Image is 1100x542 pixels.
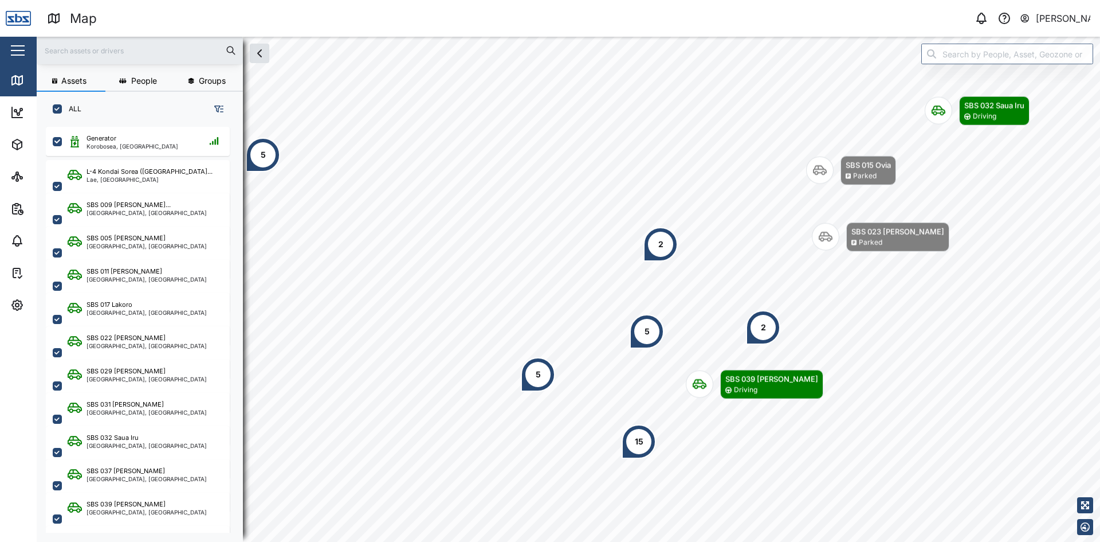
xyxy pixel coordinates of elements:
[746,310,780,345] div: Map marker
[30,299,70,311] div: Settings
[61,77,87,85] span: Assets
[812,223,949,252] div: Map marker
[30,170,57,183] div: Sites
[30,202,69,215] div: Reports
[973,111,996,122] div: Driving
[30,74,56,87] div: Map
[87,143,178,149] div: Korobosea, [GEOGRAPHIC_DATA]
[87,243,207,249] div: [GEOGRAPHIC_DATA], [GEOGRAPHIC_DATA]
[6,6,31,31] img: Main Logo
[87,310,207,315] div: [GEOGRAPHIC_DATA], [GEOGRAPHIC_DATA]
[30,267,61,279] div: Tasks
[725,373,818,385] div: SBS 039 [PERSON_NAME]
[806,156,896,185] div: Map marker
[87,466,165,476] div: SBS 037 [PERSON_NAME]
[686,370,823,399] div: Map marker
[645,325,650,338] div: 5
[87,366,166,376] div: SBS 029 [PERSON_NAME]
[87,509,207,515] div: [GEOGRAPHIC_DATA], [GEOGRAPHIC_DATA]
[44,42,236,59] input: Search assets or drivers
[87,233,166,243] div: SBS 005 [PERSON_NAME]
[658,238,663,251] div: 2
[859,237,882,248] div: Parked
[87,300,132,310] div: SBS 017 Lakoro
[622,424,656,459] div: Map marker
[87,134,116,143] div: Generator
[131,77,157,85] span: People
[246,138,280,172] div: Map marker
[87,276,207,282] div: [GEOGRAPHIC_DATA], [GEOGRAPHIC_DATA]
[761,321,766,334] div: 2
[630,314,664,349] div: Map marker
[964,100,1024,111] div: SBS 032 Saua Iru
[851,226,944,237] div: SBS 023 [PERSON_NAME]
[87,476,207,482] div: [GEOGRAPHIC_DATA], [GEOGRAPHIC_DATA]
[199,77,226,85] span: Groups
[734,385,757,396] div: Driving
[1019,10,1091,26] button: [PERSON_NAME]
[925,96,1030,126] div: Map marker
[30,235,65,247] div: Alarms
[87,400,164,410] div: SBS 031 [PERSON_NAME]
[87,210,207,216] div: [GEOGRAPHIC_DATA], [GEOGRAPHIC_DATA]
[635,435,643,448] div: 15
[87,167,213,177] div: L-4 Kondai Sorea ([GEOGRAPHIC_DATA]...
[87,177,213,182] div: Lae, [GEOGRAPHIC_DATA]
[87,376,207,382] div: [GEOGRAPHIC_DATA], [GEOGRAPHIC_DATA]
[87,443,207,449] div: [GEOGRAPHIC_DATA], [GEOGRAPHIC_DATA]
[37,37,1100,542] canvas: Map
[261,149,266,161] div: 5
[46,123,242,533] div: grid
[30,106,81,119] div: Dashboard
[87,433,139,443] div: SBS 032 Saua Iru
[87,200,171,210] div: SBS 009 [PERSON_NAME]...
[853,171,877,182] div: Parked
[87,343,207,349] div: [GEOGRAPHIC_DATA], [GEOGRAPHIC_DATA]
[87,267,162,276] div: SBS 011 [PERSON_NAME]
[87,333,166,343] div: SBS 022 [PERSON_NAME]
[921,44,1093,64] input: Search by People, Asset, Geozone or Place
[62,104,81,114] label: ALL
[846,159,891,171] div: SBS 015 Ovia
[521,357,555,392] div: Map marker
[87,500,166,509] div: SBS 039 [PERSON_NAME]
[70,9,97,29] div: Map
[30,138,65,151] div: Assets
[536,368,541,381] div: 5
[87,410,207,415] div: [GEOGRAPHIC_DATA], [GEOGRAPHIC_DATA]
[643,227,678,262] div: Map marker
[1036,11,1091,26] div: [PERSON_NAME]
